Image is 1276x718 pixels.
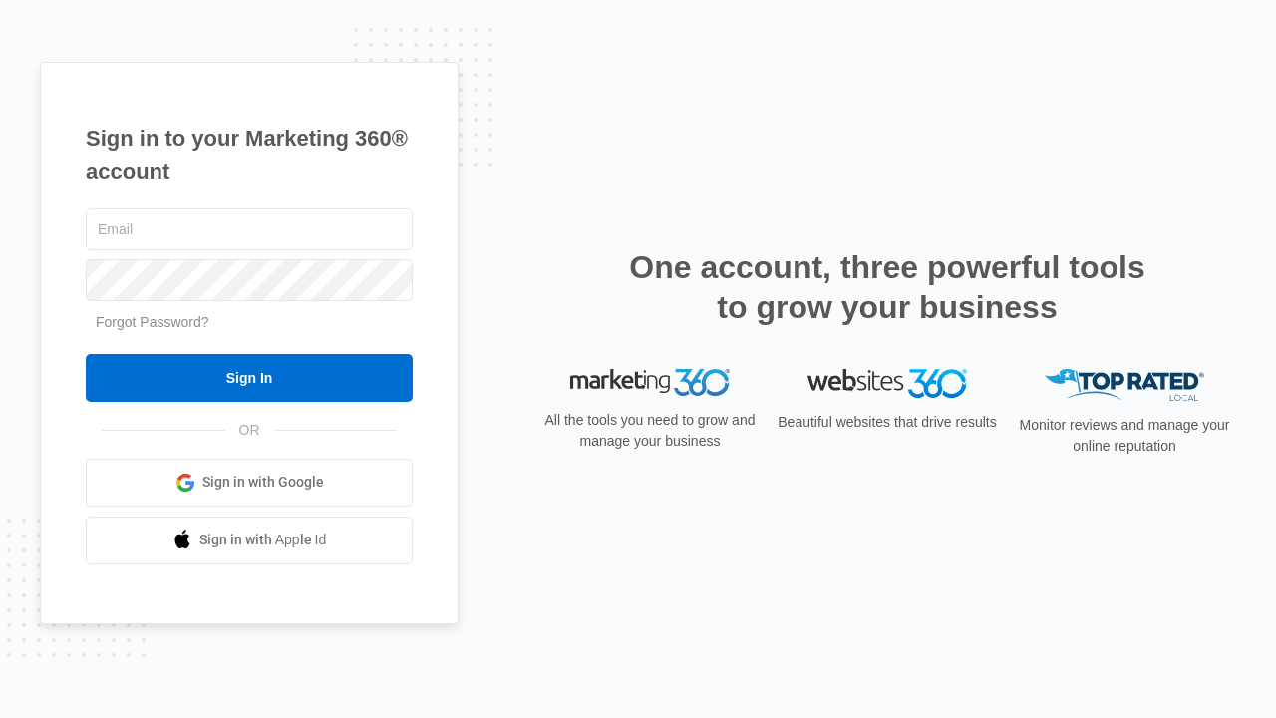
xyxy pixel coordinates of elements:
[96,314,209,330] a: Forgot Password?
[86,354,413,402] input: Sign In
[202,472,324,493] span: Sign in with Google
[570,369,730,397] img: Marketing 360
[86,517,413,564] a: Sign in with Apple Id
[225,420,274,441] span: OR
[776,412,999,433] p: Beautiful websites that drive results
[1013,415,1236,457] p: Monitor reviews and manage your online reputation
[86,459,413,507] a: Sign in with Google
[199,530,327,550] span: Sign in with Apple Id
[1045,369,1204,402] img: Top Rated Local
[807,369,967,398] img: Websites 360
[538,410,762,452] p: All the tools you need to grow and manage your business
[86,208,413,250] input: Email
[623,247,1151,327] h2: One account, three powerful tools to grow your business
[86,122,413,187] h1: Sign in to your Marketing 360® account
